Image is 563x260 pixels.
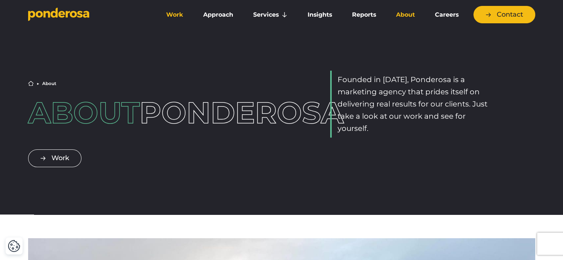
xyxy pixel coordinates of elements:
a: Work [28,149,81,167]
a: Reports [344,7,385,23]
p: Founded in [DATE], Ponderosa is a marketing agency that prides itself on delivering real results ... [338,74,492,135]
li: About [42,81,56,86]
a: Insights [299,7,340,23]
a: Services [245,7,296,23]
img: Revisit consent button [8,240,20,252]
a: About [388,7,423,23]
a: Contact [473,6,535,23]
a: Approach [195,7,242,23]
a: Home [28,81,34,86]
h1: Ponderosa [28,98,233,128]
li: ▶︎ [37,81,39,86]
button: Cookie Settings [8,240,20,252]
a: Go to homepage [28,7,147,22]
span: About [28,95,140,131]
a: Work [158,7,192,23]
a: Careers [426,7,467,23]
